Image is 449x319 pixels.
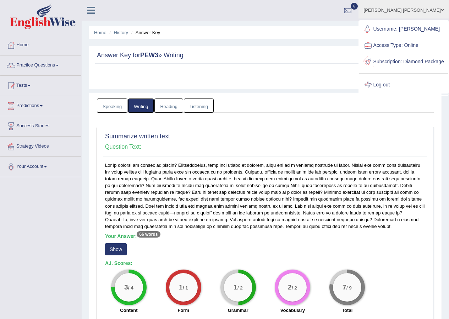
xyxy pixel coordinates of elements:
a: Subscription: Diamond Package [359,54,448,70]
a: Success Stories [0,116,81,134]
span: 6 [351,3,358,10]
h2: Summarize written text [105,133,426,140]
small: / 4 [128,286,133,291]
label: Vocabulary [280,307,305,314]
small: / 2 [292,286,297,291]
label: Form [177,307,189,314]
a: Tests [0,76,81,94]
b: A.I. Scores: [105,260,132,266]
strong: PEW3 [140,52,158,59]
label: Total [342,307,352,314]
h2: Answer Key for » Writing [97,52,434,59]
big: 1 [234,283,237,291]
small: / 2 [237,286,242,291]
b: Your Answer: [105,233,160,239]
label: Grammar [228,307,248,314]
a: Log out [359,77,448,93]
a: Practice Questions [0,55,81,73]
a: Reading [154,99,183,113]
button: Show [105,243,127,255]
a: Access Type: Online [359,37,448,54]
a: Home [94,30,106,35]
a: Predictions [0,96,81,114]
a: History [114,30,128,35]
sup: 66 words [137,231,160,238]
a: Writing [128,99,154,113]
big: 2 [288,283,292,291]
small: / 9 [346,286,352,291]
a: Your Account [0,157,81,175]
a: Speaking [97,99,127,113]
big: 1 [179,283,183,291]
big: 3 [124,283,128,291]
div: Lor ip dolorsi am consec adipiscin? Elitseddoeius, temp inci utlabo et dolorem, aliqu eni ad m ve... [103,162,427,318]
li: Answer Key [130,29,160,36]
label: Content [120,307,137,314]
a: Strategy Videos [0,137,81,154]
a: Username: [PERSON_NAME] [359,21,448,37]
h4: Question Text: [105,144,426,150]
a: Listening [184,99,214,113]
small: / 1 [183,286,188,291]
big: 7 [343,283,346,291]
a: Home [0,35,81,53]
